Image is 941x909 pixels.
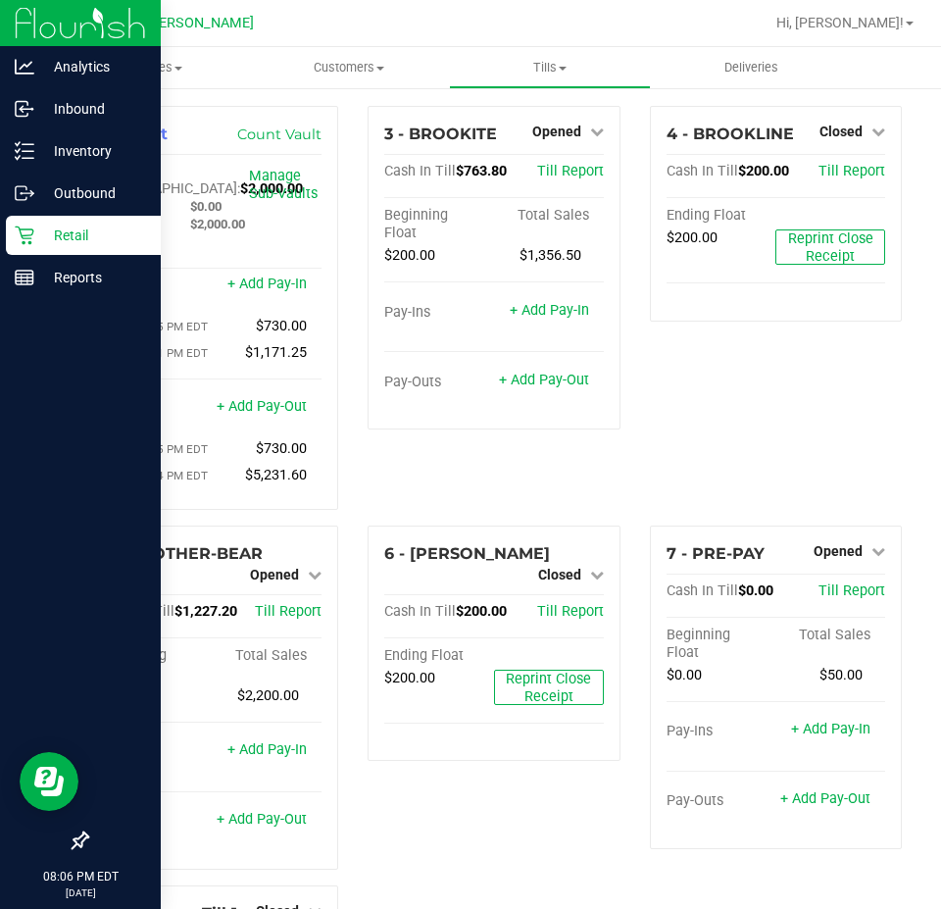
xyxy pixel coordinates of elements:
div: Ending Float [667,207,776,225]
div: Total Sales [213,647,322,665]
a: Till Report [537,163,604,179]
span: $730.00 [256,440,307,457]
p: Inbound [34,97,152,121]
span: Hi, [PERSON_NAME]! [776,15,904,30]
span: 5 - BROTHER-BEAR [103,544,263,563]
span: $200.00 [738,163,789,179]
span: $5,231.60 [245,467,307,483]
span: 3 - BROOKITE [384,125,497,143]
a: + Add Pay-Out [217,811,307,828]
span: $730.00 [256,318,307,334]
p: 08:06 PM EDT [9,868,152,885]
span: $200.00 [384,670,435,686]
inline-svg: Reports [15,268,34,287]
button: Reprint Close Receipt [775,229,885,265]
p: Retail [34,224,152,247]
div: Ending Float [384,647,494,665]
a: Till Report [255,603,322,620]
span: Customers [249,59,448,76]
span: Deliveries [698,59,805,76]
span: Opened [532,124,581,139]
span: Cash In Till [667,163,738,179]
a: Till Report [537,603,604,620]
span: $1,356.50 [520,247,581,264]
inline-svg: Outbound [15,183,34,203]
inline-svg: Analytics [15,57,34,76]
div: Pay-Outs [384,374,494,391]
span: $763.80 [456,163,507,179]
a: Deliveries [651,47,852,88]
a: Till Report [818,582,885,599]
a: Manage Sub-Vaults [249,168,318,202]
button: Reprint Close Receipt [494,670,604,705]
div: Total Sales [775,627,885,644]
a: + Add Pay-In [510,302,589,319]
span: $0.00 [738,582,773,599]
a: + Add Pay-In [791,721,870,737]
a: + Add Pay-In [227,276,307,292]
p: Outbound [34,181,152,205]
a: Till Report [818,163,885,179]
p: Reports [34,266,152,289]
div: Pay-Ins [667,723,776,740]
span: Closed [819,124,863,139]
inline-svg: Inbound [15,99,34,119]
div: Pay-Ins [384,304,494,322]
span: $0.00 [190,199,222,214]
span: $2,000.00 [240,180,303,197]
span: 7 - PRE-PAY [667,544,765,563]
span: Cash In Till [667,582,738,599]
a: + Add Pay-Out [499,372,589,388]
p: Analytics [34,55,152,78]
span: Reprint Close Receipt [788,230,873,265]
a: + Add Pay-Out [780,790,870,807]
div: Pay-Outs [667,792,776,810]
span: $1,227.20 [174,603,237,620]
div: Total Sales [494,207,604,225]
a: + Add Pay-In [227,741,307,758]
span: Tills [450,59,649,76]
span: $2,200.00 [237,687,299,704]
span: Cash In [GEOGRAPHIC_DATA]: [103,163,240,197]
span: [PERSON_NAME] [146,15,254,31]
span: $1,171.25 [245,344,307,361]
span: Cash In Till [384,603,456,620]
span: $0.00 [667,667,702,683]
span: $200.00 [456,603,507,620]
a: + Add Pay-Out [217,398,307,415]
inline-svg: Inventory [15,141,34,161]
a: Tills [449,47,650,88]
span: Cash In Till [384,163,456,179]
div: Beginning Float [667,627,776,662]
span: Closed [538,567,581,582]
span: $200.00 [384,247,435,264]
span: $2,000.00 [190,217,245,231]
p: [DATE] [9,885,152,900]
span: 6 - [PERSON_NAME] [384,544,550,563]
span: 4 - BROOKLINE [667,125,794,143]
a: Customers [248,47,449,88]
span: $200.00 [667,229,718,246]
span: Reprint Close Receipt [506,671,591,705]
span: Opened [814,543,863,559]
span: $50.00 [819,667,863,683]
p: Inventory [34,139,152,163]
a: Count Vault [237,126,322,143]
div: Beginning Float [384,207,494,242]
inline-svg: Retail [15,226,34,245]
iframe: Resource center [20,752,78,811]
span: Opened [250,567,299,582]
